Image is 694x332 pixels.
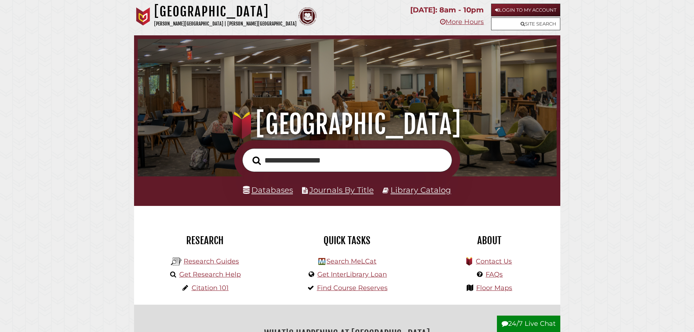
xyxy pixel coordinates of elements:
[179,270,241,278] a: Get Research Help
[318,258,325,265] img: Hekman Library Logo
[391,185,451,195] a: Library Catalog
[486,270,503,278] a: FAQs
[476,257,512,265] a: Contact Us
[491,17,560,30] a: Site Search
[252,156,261,165] i: Search
[154,4,297,20] h1: [GEOGRAPHIC_DATA]
[148,108,546,140] h1: [GEOGRAPHIC_DATA]
[184,257,239,265] a: Research Guides
[317,270,387,278] a: Get InterLibrary Loan
[140,234,271,247] h2: Research
[491,4,560,16] a: Login to My Account
[154,20,297,28] p: [PERSON_NAME][GEOGRAPHIC_DATA] | [PERSON_NAME][GEOGRAPHIC_DATA]
[476,284,512,292] a: Floor Maps
[243,185,293,195] a: Databases
[309,185,374,195] a: Journals By Title
[171,256,182,267] img: Hekman Library Logo
[249,154,264,167] button: Search
[440,18,484,26] a: More Hours
[317,284,388,292] a: Find Course Reserves
[282,234,413,247] h2: Quick Tasks
[134,7,152,26] img: Calvin University
[424,234,555,247] h2: About
[410,4,484,16] p: [DATE]: 8am - 10pm
[326,257,376,265] a: Search MeLCat
[192,284,229,292] a: Citation 101
[298,7,317,26] img: Calvin Theological Seminary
